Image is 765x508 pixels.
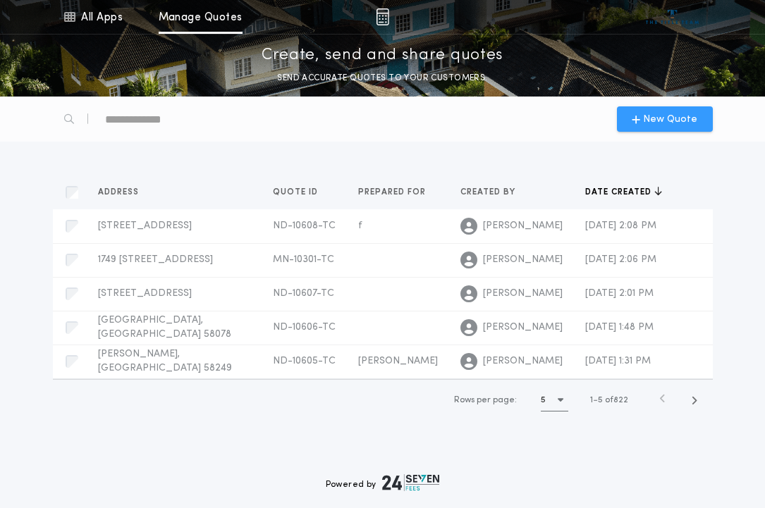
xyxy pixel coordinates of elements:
[585,185,662,199] button: Date created
[358,221,362,231] span: f
[273,254,334,265] span: MN-10301-TC
[273,288,334,299] span: ND-10607-TC
[262,44,503,67] p: Create, send and share quotes
[585,288,654,299] span: [DATE] 2:01 PM
[454,396,517,404] span: Rows per page:
[273,185,329,199] button: Quote ID
[460,187,518,198] span: Created by
[541,389,568,411] button: 5
[585,187,654,198] span: Date created
[382,474,440,491] img: logo
[483,219,563,233] span: [PERSON_NAME]
[585,254,656,265] span: [DATE] 2:06 PM
[98,288,192,299] span: [STREET_ADDRESS]
[273,356,336,366] span: ND-10605-TC
[358,356,438,366] span: [PERSON_NAME]
[460,185,526,199] button: Created by
[326,474,440,491] div: Powered by
[358,187,429,198] span: Prepared for
[643,112,697,127] span: New Quote
[376,8,389,25] img: img
[98,254,213,265] span: 1749 [STREET_ADDRESS]
[598,396,603,404] span: 5
[273,221,336,231] span: ND-10608-TC
[483,321,563,335] span: [PERSON_NAME]
[273,187,321,198] span: Quote ID
[585,322,654,333] span: [DATE] 1:48 PM
[483,354,563,368] span: [PERSON_NAME]
[541,393,546,407] h1: 5
[590,396,593,404] span: 1
[98,315,231,340] span: [GEOGRAPHIC_DATA], [GEOGRAPHIC_DATA] 58078
[605,394,628,407] span: of 822
[646,10,699,24] img: vs-icon
[98,185,149,199] button: Address
[617,106,713,132] button: New Quote
[98,221,192,231] span: [STREET_ADDRESS]
[98,187,142,198] span: Address
[98,349,232,373] span: [PERSON_NAME], [GEOGRAPHIC_DATA] 58249
[277,71,487,85] p: SEND ACCURATE QUOTES TO YOUR CUSTOMERS.
[483,253,563,267] span: [PERSON_NAME]
[483,287,563,301] span: [PERSON_NAME]
[273,322,336,333] span: ND-10606-TC
[585,356,651,366] span: [DATE] 1:31 PM
[585,221,656,231] span: [DATE] 2:08 PM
